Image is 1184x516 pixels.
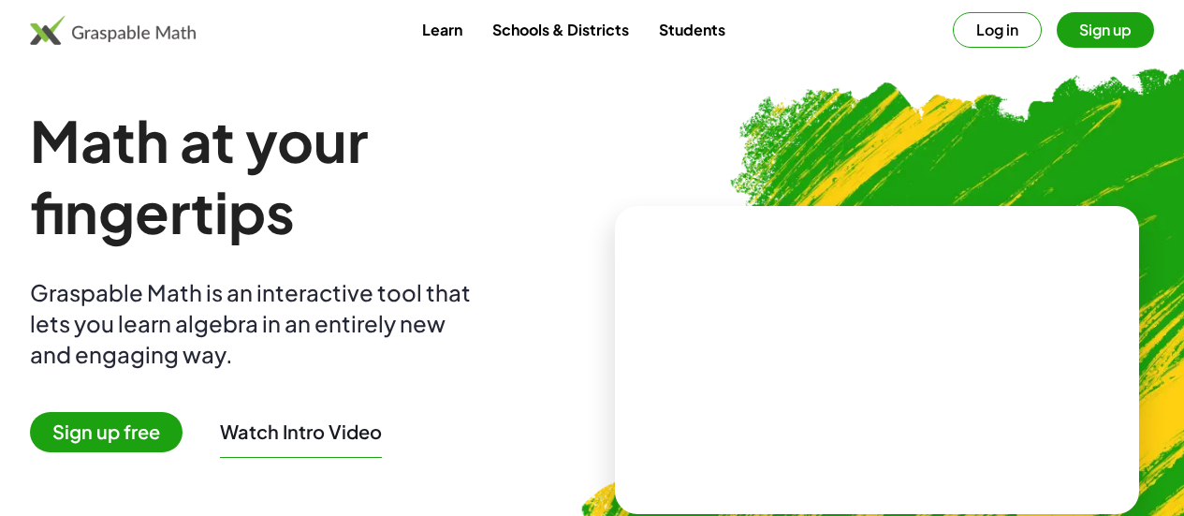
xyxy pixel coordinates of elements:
[30,277,479,370] div: Graspable Math is an interactive tool that lets you learn algebra in an entirely new and engaging...
[220,420,382,444] button: Watch Intro Video
[30,412,183,452] span: Sign up free
[953,12,1042,48] button: Log in
[1057,12,1154,48] button: Sign up
[30,105,585,247] h1: Math at your fingertips
[407,12,477,47] a: Learn
[477,12,644,47] a: Schools & Districts
[644,12,740,47] a: Students
[737,289,1017,430] video: What is this? This is dynamic math notation. Dynamic math notation plays a central role in how Gr...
